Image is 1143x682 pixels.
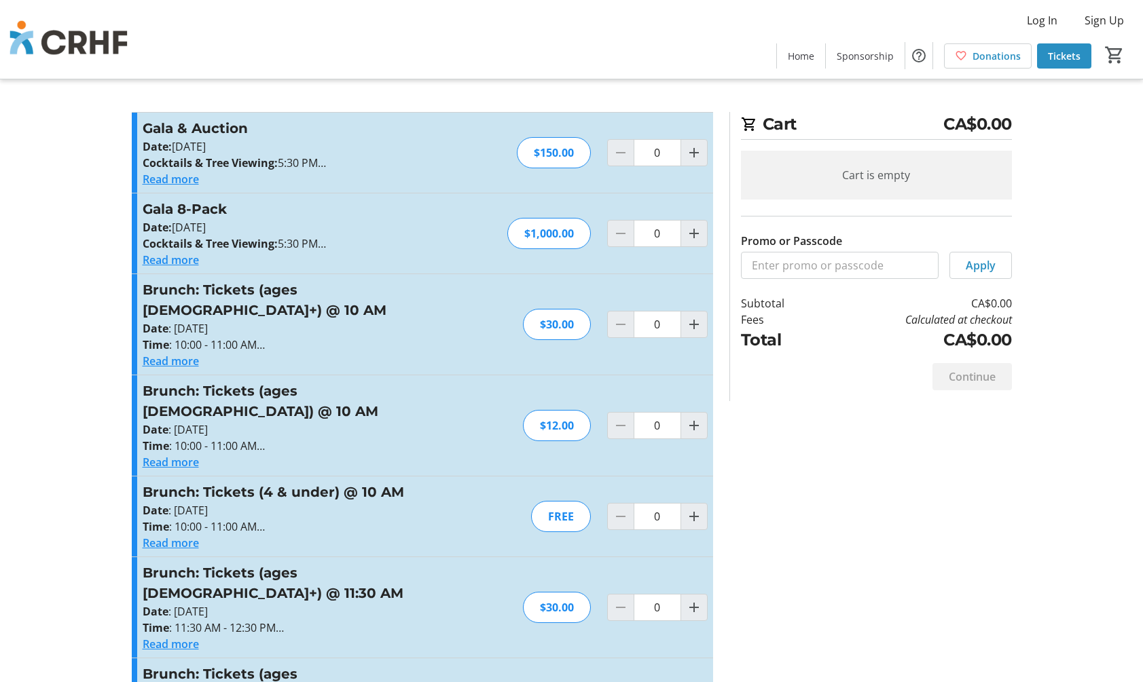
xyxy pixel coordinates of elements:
button: Read more [143,252,199,268]
p: : 10:00 - 11:00 AM [143,518,439,535]
td: Calculated at checkout [819,311,1011,328]
strong: Time [143,438,169,453]
button: Read more [143,171,199,187]
strong: Date [143,503,168,518]
h3: Gala & Auction [143,118,439,138]
div: Cart is empty [741,151,1012,200]
strong: Date [143,604,168,619]
input: Brunch: Tickets (ages 12+) @ 10 AM Quantity [634,311,681,338]
div: $30.00 [523,309,591,340]
div: $30.00 [523,592,591,623]
button: Increment by one [681,504,707,529]
input: Gala 8-Pack Quantity [634,220,681,247]
h2: Cart [741,112,1012,140]
h3: Brunch: Tickets (ages [DEMOGRAPHIC_DATA]+) @ 10 AM [143,280,439,320]
img: Chinook Regional Hospital Foundation's Logo [8,5,129,73]
p: [DATE] [143,219,439,235]
button: Cart [1102,43,1127,67]
button: Log In [1016,10,1068,31]
a: Sponsorship [826,43,905,69]
strong: Date: [143,220,172,235]
p: 5:30 PM [143,235,439,252]
div: FREE [531,501,591,532]
button: Apply [949,252,1012,279]
input: Brunch: Tickets (4 & under) @ 10 AM Quantity [634,503,681,530]
strong: Date: [143,139,172,154]
strong: Cocktails & Tree Viewing: [143,155,278,170]
button: Increment by one [681,413,707,438]
span: Tickets [1048,49,1081,63]
input: Enter promo or passcode [741,252,939,279]
span: Log In [1027,12,1057,29]
td: CA$0.00 [819,295,1011,311]
strong: Date [143,422,168,437]
div: $150.00 [517,137,591,168]
a: Donations [944,43,1032,69]
button: Increment by one [681,140,707,166]
p: : 10:00 - 11:00 AM [143,438,439,454]
p: [DATE] [143,138,439,155]
span: Donations [973,49,1021,63]
strong: Time [143,337,169,352]
button: Increment by one [681,311,707,337]
td: Fees [741,311,820,328]
span: Home [788,49,814,63]
p: : [DATE] [143,603,439,620]
strong: Cocktails & Tree Viewing: [143,236,278,251]
h3: Gala 8-Pack [143,199,439,219]
p: : 11:30 AM - 12:30 PM [143,620,439,636]
td: CA$0.00 [819,328,1011,352]
a: Tickets [1037,43,1091,69]
div: $12.00 [523,410,591,441]
input: Gala & Auction Quantity [634,139,681,166]
button: Increment by one [681,221,707,246]
p: 5:30 PM [143,155,439,171]
strong: Time [143,620,169,635]
button: Help [905,42,932,69]
button: Read more [143,454,199,470]
button: Read more [143,535,199,551]
span: Sign Up [1085,12,1124,29]
h3: Brunch: Tickets (ages [DEMOGRAPHIC_DATA]+) @ 11:30 AM [143,563,439,603]
button: Increment by one [681,594,707,620]
input: Brunch: Tickets (ages 5-11) @ 10 AM Quantity [634,412,681,439]
p: : [DATE] [143,320,439,337]
button: Read more [143,353,199,369]
h3: Brunch: Tickets (ages [DEMOGRAPHIC_DATA]) @ 10 AM [143,381,439,421]
div: $1,000.00 [507,218,591,249]
p: : 10:00 - 11:00 AM [143,337,439,353]
strong: Date [143,321,168,336]
h3: Brunch: Tickets (4 & under) @ 10 AM [143,482,439,502]
span: Sponsorship [837,49,894,63]
td: Subtotal [741,295,820,311]
button: Read more [143,636,199,652]
p: : [DATE] [143,421,439,438]
strong: Time [143,519,169,534]
td: Total [741,328,820,352]
button: Sign Up [1074,10,1135,31]
span: CA$0.00 [943,112,1012,136]
input: Brunch: Tickets (ages 12+) @ 11:30 AM Quantity [634,594,681,621]
label: Promo or Passcode [741,233,842,249]
span: Apply [966,257,996,273]
p: : [DATE] [143,502,439,518]
a: Home [777,43,825,69]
